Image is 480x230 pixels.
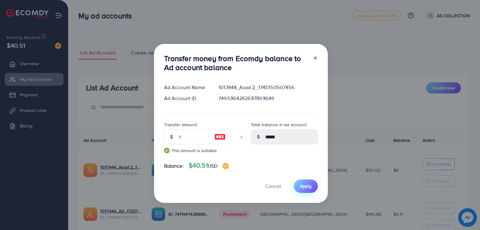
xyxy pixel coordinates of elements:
span: Cancel [265,183,281,189]
small: This amount is suitable [164,147,231,154]
div: Ad Account Name [159,84,214,91]
h3: Transfer money from Ecomdy balance to Ad account balance [164,54,308,72]
button: Apply [294,180,318,193]
div: Ad Account ID [159,95,214,102]
span: Apply [300,183,312,189]
div: 1017444_Asad 2_1745150507456 [213,84,322,91]
img: guide [164,148,170,153]
img: image [222,163,229,169]
div: 7495364282637893649 [213,95,322,102]
label: Transfer amount [164,122,197,128]
label: Total balance in ad account [251,122,307,128]
span: USD [208,162,217,169]
span: Balance: [164,162,184,170]
img: image [214,133,226,141]
h4: $40.51 [189,162,229,170]
button: Cancel [257,180,289,193]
